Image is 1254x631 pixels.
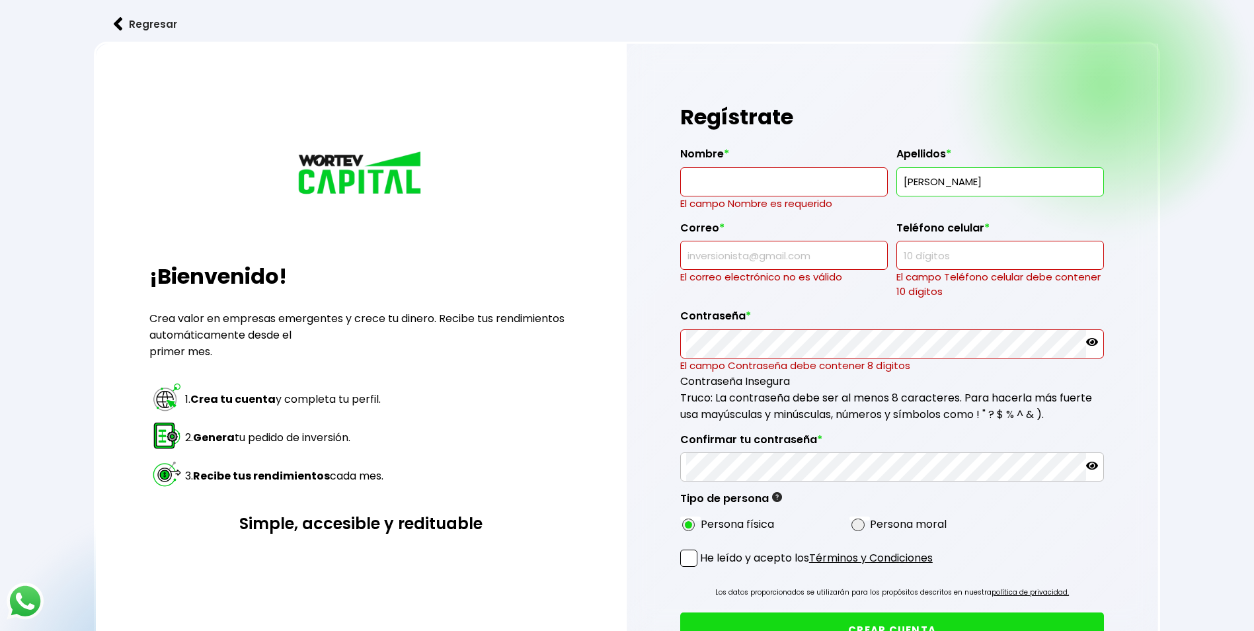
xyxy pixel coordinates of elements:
[149,310,574,360] p: Crea valor en empresas emergentes y crece tu dinero. Recibe tus rendimientos automáticamente desd...
[680,147,888,167] label: Nombre
[992,587,1069,597] a: política de privacidad.
[700,550,933,566] p: He leído y acepto los
[149,512,574,535] h3: Simple, accesible y redituable
[193,430,235,445] strong: Genera
[809,550,933,566] a: Términos y Condiciones
[184,381,384,418] td: 1. y completa tu perfil.
[151,382,182,413] img: paso 1
[151,458,182,489] img: paso 3
[149,261,574,292] h2: ¡Bienvenido!
[680,492,782,512] label: Tipo de persona
[896,222,1104,241] label: Teléfono celular
[680,433,1105,453] label: Confirmar tu contraseña
[151,420,182,451] img: paso 2
[896,270,1104,299] p: El campo Teléfono celular debe contener 10 dígitos
[680,270,888,284] p: El correo electrónico no es válido
[190,392,276,407] strong: Crea tu cuenta
[715,586,1069,599] p: Los datos proporcionados se utilizarán para los propósitos descritos en nuestra
[680,358,1105,373] p: El campo Contraseña debe contener 8 dígitos
[686,241,882,269] input: inversionista@gmail.com
[680,196,888,211] p: El campo Nombre es requerido
[680,310,1105,329] label: Contraseña
[896,147,1104,167] label: Apellidos
[902,241,1098,269] input: 10 dígitos
[870,516,947,532] label: Persona moral
[772,492,782,502] img: gfR76cHglkPwleuBLjWdxeZVvX9Wp6JBDmjRYY8JYDQn16A2ICN00zLTgIroGa6qie5tIuWH7V3AapTKqzv+oMZsGfMUqL5JM...
[7,583,44,620] img: logos_whatsapp-icon.242b2217.svg
[680,390,1092,422] span: Truco: La contraseña debe ser al menos 8 caracteres. Para hacerla más fuerte usa mayúsculas y min...
[680,222,888,241] label: Correo
[295,149,427,198] img: logo_wortev_capital
[184,458,384,495] td: 3. cada mes.
[94,7,1159,42] a: flecha izquierdaRegresar
[701,516,774,532] label: Persona física
[184,419,384,456] td: 2. tu pedido de inversión.
[680,97,1105,137] h1: Regístrate
[94,7,197,42] button: Regresar
[193,468,330,484] strong: Recibe tus rendimientos
[114,17,123,31] img: flecha izquierda
[680,374,790,389] span: Contraseña Insegura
